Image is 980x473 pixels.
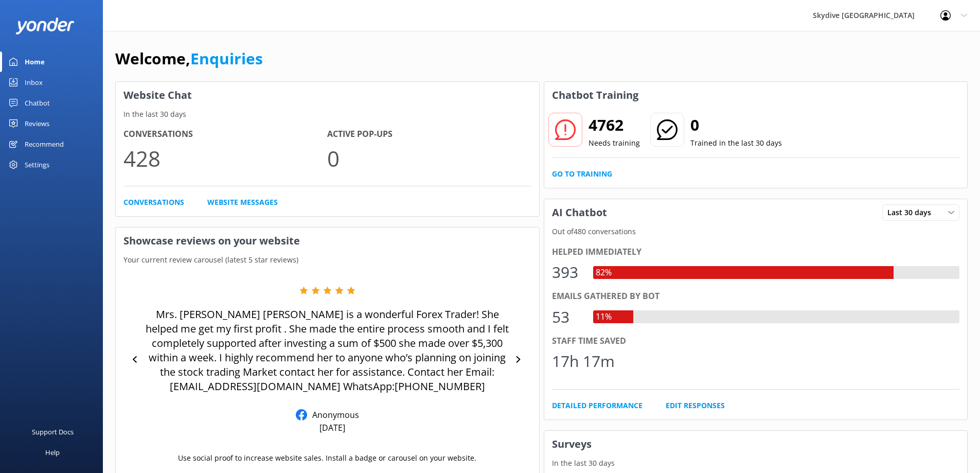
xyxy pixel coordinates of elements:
a: Go to Training [552,168,612,180]
a: Detailed Performance [552,400,643,411]
a: Enquiries [190,48,263,69]
div: Settings [25,154,49,175]
div: 393 [552,260,583,285]
div: 53 [552,305,583,329]
p: 0 [327,141,531,176]
p: In the last 30 days [544,458,968,469]
img: Facebook Reviews [296,409,307,421]
h4: Active Pop-ups [327,128,531,141]
div: Inbox [25,72,43,93]
p: Anonymous [307,409,359,421]
a: Edit Responses [666,400,725,411]
div: Helped immediately [552,246,960,259]
h3: Website Chat [116,82,539,109]
div: 17h 17m [552,349,615,374]
span: Last 30 days [887,207,937,218]
h2: 4762 [589,113,640,137]
p: 428 [123,141,327,176]
div: Home [25,51,45,72]
a: Conversations [123,197,184,208]
p: Your current review carousel (latest 5 star reviews) [116,254,539,266]
h3: Surveys [544,431,968,458]
div: 82% [593,266,614,279]
div: Recommend [25,134,64,154]
img: yonder-white-logo.png [15,17,75,34]
h1: Welcome, [115,46,263,71]
div: Support Docs [32,422,74,442]
p: [DATE] [319,422,345,433]
a: Website Messages [207,197,278,208]
div: Chatbot [25,93,50,113]
p: Out of 480 conversations [544,226,968,237]
p: Use social proof to increase website sales. Install a badge or carousel on your website. [178,452,476,464]
div: Staff time saved [552,335,960,348]
p: In the last 30 days [116,109,539,120]
h3: Chatbot Training [544,82,646,109]
h2: 0 [690,113,782,137]
div: Emails gathered by bot [552,290,960,303]
h4: Conversations [123,128,327,141]
div: Reviews [25,113,49,134]
div: 11% [593,310,614,324]
p: Mrs. [PERSON_NAME] [PERSON_NAME] is a wonderful Forex Trader! She helped me get my first profit .... [144,307,511,394]
p: Needs training [589,137,640,149]
div: Help [45,442,60,463]
h3: Showcase reviews on your website [116,227,539,254]
p: Trained in the last 30 days [690,137,782,149]
h3: AI Chatbot [544,199,615,226]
